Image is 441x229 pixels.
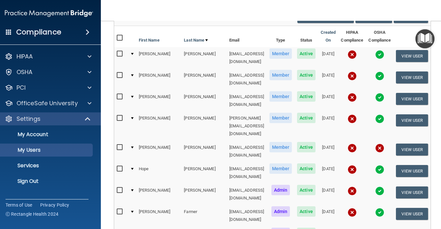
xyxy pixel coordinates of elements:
button: View User [396,71,428,83]
td: [DATE] [318,90,339,111]
span: Member [269,113,292,123]
img: cross.ca9f0e7f.svg [375,144,384,153]
img: cross.ca9f0e7f.svg [348,208,357,217]
td: [DATE] [318,47,339,69]
td: [PERSON_NAME] [181,184,227,205]
button: View User [396,165,428,177]
span: Member [269,163,292,174]
button: View User [396,208,428,220]
td: Hope [136,162,182,184]
span: Active [297,206,316,217]
td: [EMAIL_ADDRESS][DOMAIN_NAME] [227,184,267,205]
td: [PERSON_NAME] [136,184,182,205]
td: [EMAIL_ADDRESS][DOMAIN_NAME] [227,205,267,226]
img: cross.ca9f0e7f.svg [348,186,357,196]
td: [PERSON_NAME][EMAIL_ADDRESS][DOMAIN_NAME] [227,111,267,141]
td: [PERSON_NAME] [136,47,182,69]
p: HIPAA [17,53,33,60]
span: Active [297,142,316,152]
span: Active [297,91,316,102]
span: Admin [271,206,290,217]
th: Email [227,26,267,47]
p: PCI [17,84,26,92]
img: tick.e7d51cea.svg [375,208,384,217]
th: Status [294,26,318,47]
td: [PERSON_NAME] [181,141,227,162]
span: Member [269,48,292,59]
img: tick.e7d51cea.svg [375,165,384,174]
p: My Account [1,131,90,138]
td: [EMAIL_ADDRESS][DOMAIN_NAME] [227,162,267,184]
p: Settings [17,115,41,123]
td: [EMAIL_ADDRESS][DOMAIN_NAME] [227,141,267,162]
p: Sign Out [1,178,90,184]
img: cross.ca9f0e7f.svg [348,165,357,174]
th: HIPAA Compliance [338,26,366,47]
img: tick.e7d51cea.svg [375,71,384,81]
button: View User [396,93,428,105]
td: [DATE] [318,162,339,184]
span: Ⓒ Rectangle Health 2024 [6,211,59,217]
span: Active [297,163,316,174]
a: Created On [321,29,336,44]
td: [PERSON_NAME] [136,69,182,90]
p: OSHA [17,68,33,76]
td: [DATE] [318,141,339,162]
a: First Name [139,36,160,44]
td: [EMAIL_ADDRESS][DOMAIN_NAME] [227,69,267,90]
img: PMB logo [5,7,93,20]
img: cross.ca9f0e7f.svg [348,93,357,102]
td: [PERSON_NAME] [181,47,227,69]
img: cross.ca9f0e7f.svg [348,71,357,81]
p: My Users [1,147,90,153]
img: cross.ca9f0e7f.svg [348,114,357,123]
h4: Compliance [16,28,61,37]
td: [EMAIL_ADDRESS][DOMAIN_NAME] [227,90,267,111]
span: Active [297,185,316,195]
a: PCI [5,84,91,92]
span: Active [297,70,316,80]
p: OfficeSafe University [17,99,78,107]
a: OSHA [5,68,91,76]
td: [PERSON_NAME] [181,162,227,184]
td: [DATE] [318,205,339,226]
td: [DATE] [318,184,339,205]
button: View User [396,186,428,198]
img: tick.e7d51cea.svg [375,93,384,102]
th: Type [267,26,295,47]
img: tick.e7d51cea.svg [375,50,384,59]
img: tick.e7d51cea.svg [375,186,384,196]
td: Farmer [181,205,227,226]
a: Settings [5,115,91,123]
span: Member [269,91,292,102]
iframe: Drift Widget Chat Controller [409,196,433,220]
td: [EMAIL_ADDRESS][DOMAIN_NAME] [227,47,267,69]
a: Last Name [184,36,208,44]
img: cross.ca9f0e7f.svg [348,144,357,153]
img: cross.ca9f0e7f.svg [348,50,357,59]
button: Open Resource Center [415,29,435,48]
a: OfficeSafe University [5,99,91,107]
span: Admin [271,185,290,195]
button: View User [396,50,428,62]
th: OSHA Compliance [366,26,393,47]
td: [PERSON_NAME] [181,90,227,111]
td: [PERSON_NAME] [136,141,182,162]
span: Active [297,113,316,123]
td: [PERSON_NAME] [181,69,227,90]
td: [DATE] [318,111,339,141]
button: View User [396,114,428,126]
span: Member [269,70,292,80]
span: Active [297,48,316,59]
td: [PERSON_NAME] [136,111,182,141]
a: Terms of Use [6,202,32,208]
span: Member [269,142,292,152]
td: [DATE] [318,69,339,90]
img: tick.e7d51cea.svg [375,114,384,123]
a: HIPAA [5,53,91,60]
a: Privacy Policy [40,202,69,208]
td: [PERSON_NAME] [136,205,182,226]
td: [PERSON_NAME] [136,90,182,111]
button: View User [396,144,428,156]
td: [PERSON_NAME] [181,111,227,141]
